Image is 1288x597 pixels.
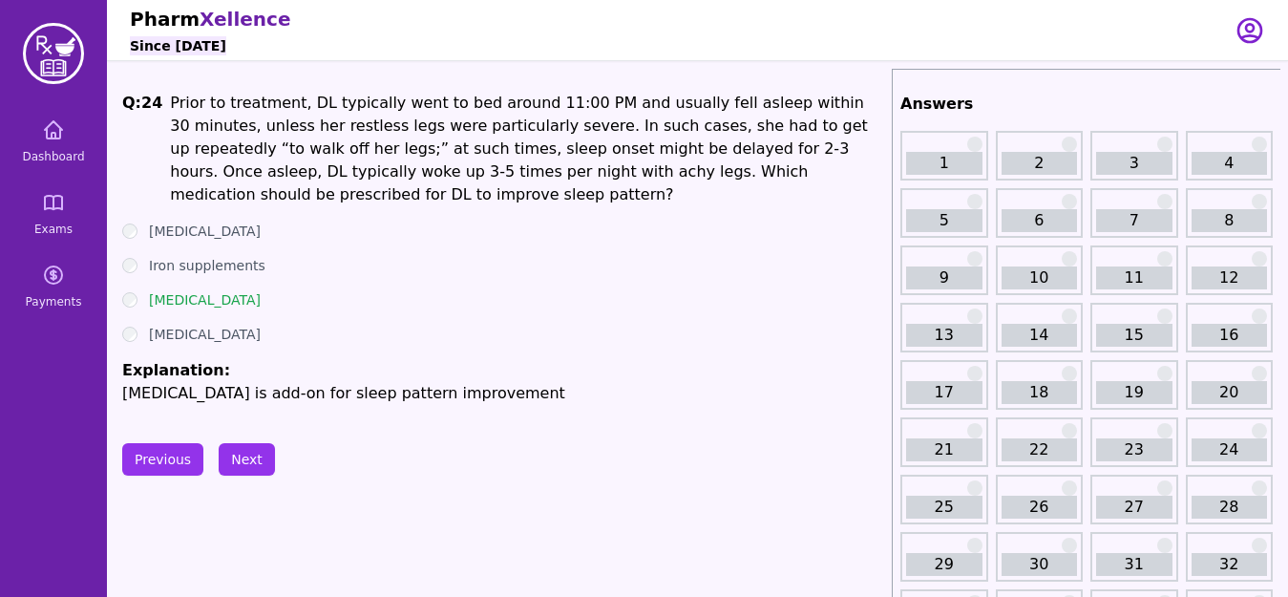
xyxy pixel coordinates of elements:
[1002,381,1078,404] a: 18
[22,149,84,164] span: Dashboard
[906,209,982,232] a: 5
[906,324,982,347] a: 13
[149,256,265,275] label: Iron supplements
[170,92,884,206] p: Prior to treatment, DL typically went to bed around 11:00 PM and usually fell asleep within 30 mi...
[8,180,99,248] a: Exams
[1096,152,1172,175] a: 3
[1096,553,1172,576] a: 31
[1002,152,1078,175] a: 2
[122,361,230,379] span: Explanation:
[1002,209,1078,232] a: 6
[200,8,290,31] span: Xellence
[1002,553,1078,576] a: 30
[906,267,982,289] a: 9
[8,107,99,176] a: Dashboard
[906,553,982,576] a: 29
[130,8,200,31] span: Pharm
[1096,324,1172,347] a: 15
[149,290,261,309] label: [MEDICAL_DATA]
[906,438,982,461] a: 21
[26,294,82,309] span: Payments
[1002,496,1078,519] a: 26
[149,222,261,241] label: [MEDICAL_DATA]
[1096,496,1172,519] a: 27
[1096,267,1172,289] a: 11
[1096,381,1172,404] a: 19
[1192,496,1268,519] a: 28
[1192,152,1268,175] a: 4
[906,381,982,404] a: 17
[1192,438,1268,461] a: 24
[130,36,226,55] h6: Since [DATE]
[219,443,275,476] button: Next
[122,443,203,476] button: Previous
[1192,267,1268,289] a: 12
[1192,553,1268,576] a: 32
[1192,381,1268,404] a: 20
[1002,267,1078,289] a: 10
[149,325,261,344] label: [MEDICAL_DATA]
[122,382,884,405] p: [MEDICAL_DATA] is add-on for sleep pattern improvement
[122,92,162,206] h1: Q: 24
[1002,324,1078,347] a: 14
[1096,438,1172,461] a: 23
[23,23,84,84] img: PharmXellence Logo
[1192,324,1268,347] a: 16
[1192,209,1268,232] a: 8
[1002,438,1078,461] a: 22
[906,152,982,175] a: 1
[1096,209,1172,232] a: 7
[8,252,99,321] a: Payments
[34,222,73,237] span: Exams
[900,93,1273,116] h2: Answers
[906,496,982,519] a: 25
